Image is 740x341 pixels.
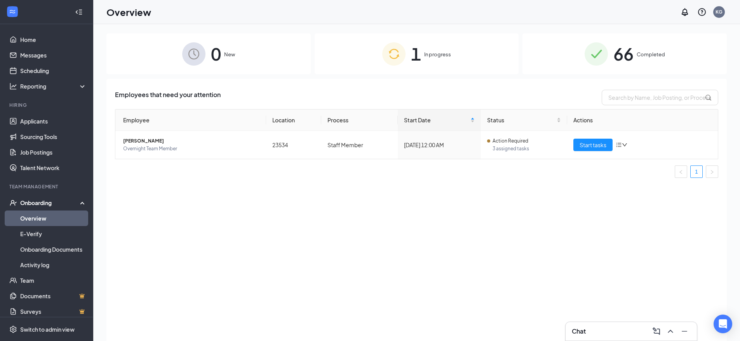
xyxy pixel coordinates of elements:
[706,165,718,178] button: right
[20,113,87,129] a: Applicants
[710,170,714,174] span: right
[20,226,87,242] a: E-Verify
[691,166,702,177] a: 1
[9,82,17,90] svg: Analysis
[690,165,703,178] li: 1
[75,8,83,16] svg: Collapse
[580,141,606,149] span: Start tasks
[664,325,677,338] button: ChevronUp
[572,327,586,336] h3: Chat
[9,102,85,108] div: Hiring
[266,131,322,159] td: 23534
[706,165,718,178] li: Next Page
[613,40,634,67] span: 66
[106,5,151,19] h1: Overview
[20,160,87,176] a: Talent Network
[680,327,689,336] svg: Minimize
[20,288,87,304] a: DocumentsCrown
[404,116,469,124] span: Start Date
[666,327,675,336] svg: ChevronUp
[20,63,87,78] a: Scheduling
[9,199,17,207] svg: UserCheck
[637,50,665,58] span: Completed
[20,211,87,226] a: Overview
[487,116,555,124] span: Status
[679,170,683,174] span: left
[567,110,718,131] th: Actions
[20,47,87,63] a: Messages
[20,304,87,319] a: SurveysCrown
[123,145,260,153] span: Overnight Team Member
[20,325,75,333] div: Switch to admin view
[321,131,398,159] td: Staff Member
[20,129,87,144] a: Sourcing Tools
[678,325,691,338] button: Minimize
[20,257,87,273] a: Activity log
[9,183,85,190] div: Team Management
[602,90,718,105] input: Search by Name, Job Posting, or Process
[20,273,87,288] a: Team
[224,50,235,58] span: New
[211,40,221,67] span: 0
[321,110,398,131] th: Process
[650,325,663,338] button: ComposeMessage
[680,7,690,17] svg: Notifications
[622,142,627,148] span: down
[115,110,266,131] th: Employee
[424,50,451,58] span: In progress
[616,142,622,148] span: bars
[20,199,80,207] div: Onboarding
[9,8,16,16] svg: WorkstreamLogo
[697,7,707,17] svg: QuestionInfo
[123,137,260,145] span: [PERSON_NAME]
[115,90,221,105] span: Employees that need your attention
[411,40,421,67] span: 1
[493,145,561,153] span: 3 assigned tasks
[573,139,613,151] button: Start tasks
[675,165,687,178] button: left
[652,327,661,336] svg: ComposeMessage
[20,82,87,90] div: Reporting
[20,242,87,257] a: Onboarding Documents
[714,315,732,333] div: Open Intercom Messenger
[404,141,475,149] div: [DATE] 12:00 AM
[493,137,528,145] span: Action Required
[9,325,17,333] svg: Settings
[675,165,687,178] li: Previous Page
[266,110,322,131] th: Location
[481,110,567,131] th: Status
[20,144,87,160] a: Job Postings
[716,9,723,15] div: KG
[20,32,87,47] a: Home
